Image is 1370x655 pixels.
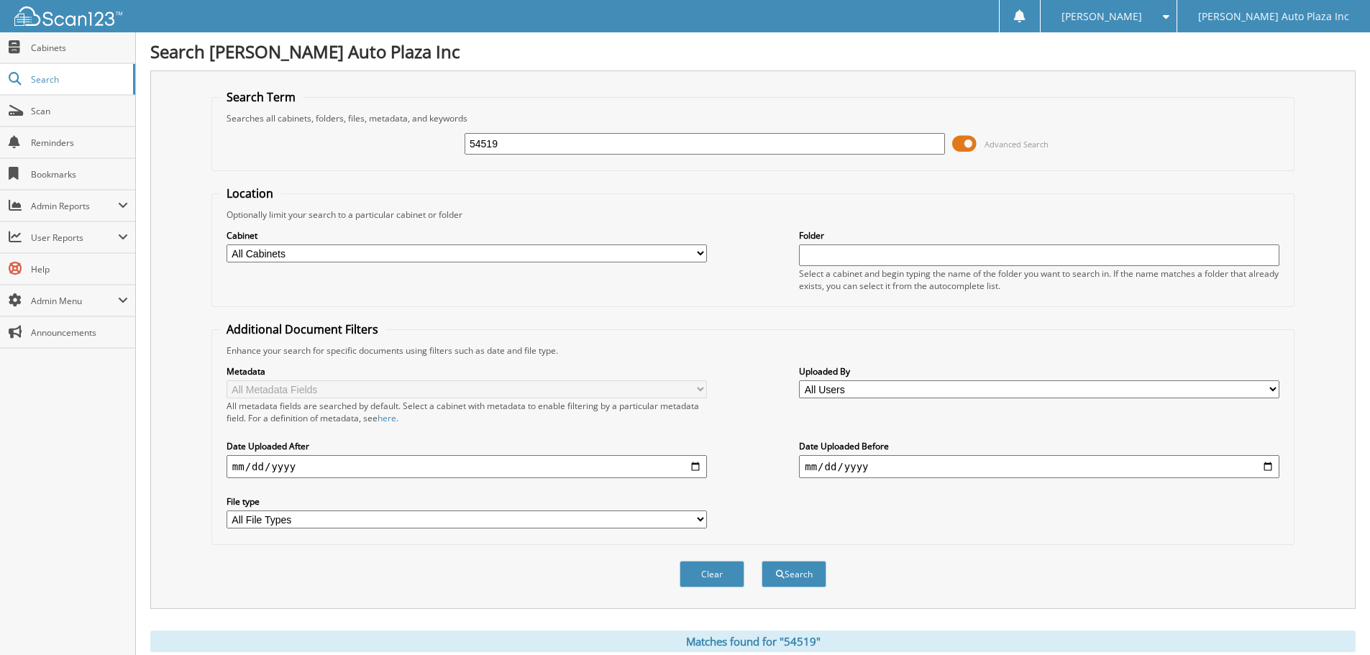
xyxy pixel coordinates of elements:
[1198,12,1349,21] span: [PERSON_NAME] Auto Plaza Inc
[985,139,1049,150] span: Advanced Search
[227,455,707,478] input: start
[227,495,707,508] label: File type
[799,229,1279,242] label: Folder
[31,263,128,275] span: Help
[219,89,303,105] legend: Search Term
[150,40,1356,63] h1: Search [PERSON_NAME] Auto Plaza Inc
[799,440,1279,452] label: Date Uploaded Before
[799,267,1279,292] div: Select a cabinet and begin typing the name of the folder you want to search in. If the name match...
[378,412,396,424] a: here
[799,365,1279,377] label: Uploaded By
[14,6,122,26] img: scan123-logo-white.svg
[31,232,118,244] span: User Reports
[762,561,826,587] button: Search
[150,631,1356,652] div: Matches found for "54519"
[219,344,1287,357] div: Enhance your search for specific documents using filters such as date and file type.
[31,105,128,117] span: Scan
[31,200,118,212] span: Admin Reports
[31,168,128,180] span: Bookmarks
[219,185,280,201] legend: Location
[31,73,126,86] span: Search
[227,229,707,242] label: Cabinet
[31,42,128,54] span: Cabinets
[31,326,128,339] span: Announcements
[1061,12,1142,21] span: [PERSON_NAME]
[227,440,707,452] label: Date Uploaded After
[799,455,1279,478] input: end
[227,365,707,377] label: Metadata
[219,209,1287,221] div: Optionally limit your search to a particular cabinet or folder
[219,321,385,337] legend: Additional Document Filters
[31,137,128,149] span: Reminders
[227,400,707,424] div: All metadata fields are searched by default. Select a cabinet with metadata to enable filtering b...
[219,112,1287,124] div: Searches all cabinets, folders, files, metadata, and keywords
[31,295,118,307] span: Admin Menu
[680,561,744,587] button: Clear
